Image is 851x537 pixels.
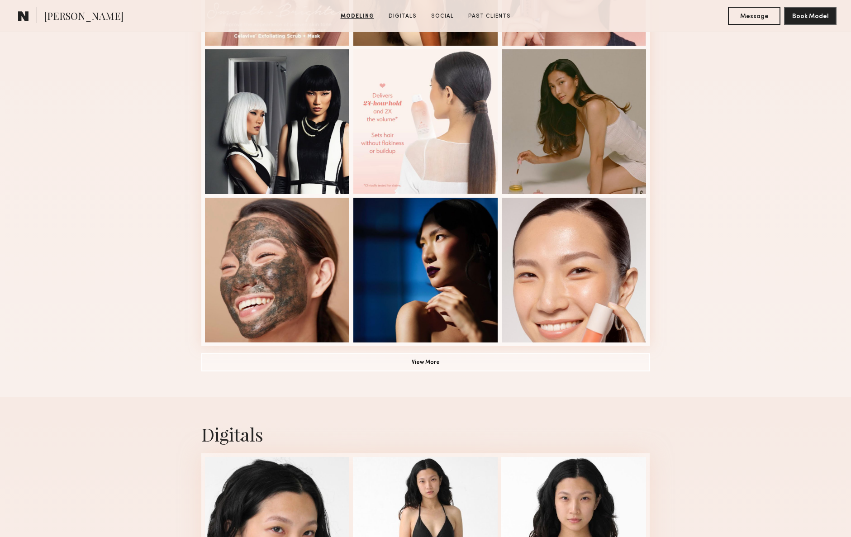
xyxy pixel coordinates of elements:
[44,9,124,25] span: [PERSON_NAME]
[337,12,378,20] a: Modeling
[201,422,650,446] div: Digitals
[784,7,837,25] button: Book Model
[201,353,650,371] button: View More
[728,7,780,25] button: Message
[465,12,514,20] a: Past Clients
[428,12,457,20] a: Social
[784,12,837,19] a: Book Model
[385,12,420,20] a: Digitals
